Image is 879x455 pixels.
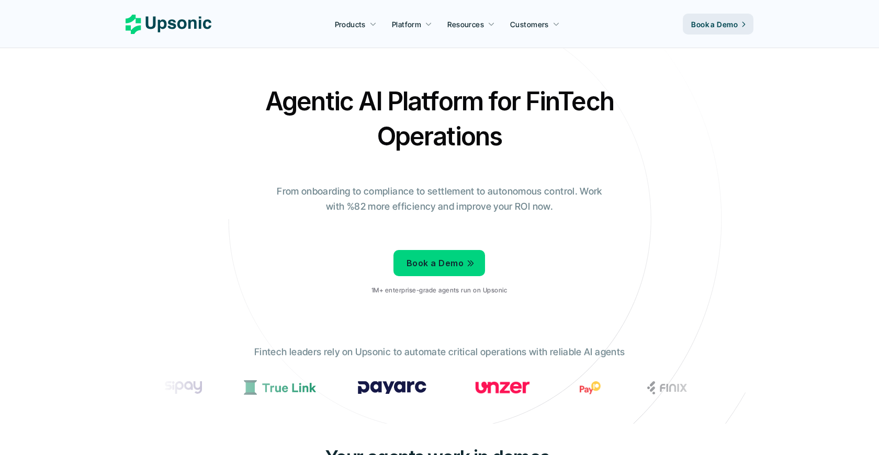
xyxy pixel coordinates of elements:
[683,14,753,35] a: Book a Demo
[254,345,625,360] p: Fintech leaders rely on Upsonic to automate critical operations with reliable AI agents
[392,19,421,30] p: Platform
[510,19,549,30] p: Customers
[335,19,366,30] p: Products
[371,287,507,294] p: 1M+ enterprise-grade agents run on Upsonic
[269,184,610,214] p: From onboarding to compliance to settlement to autonomous control. Work with %82 more efficiency ...
[447,19,484,30] p: Resources
[393,250,485,276] a: Book a Demo
[691,19,738,30] p: Book a Demo
[329,15,383,33] a: Products
[407,256,464,271] p: Book a Demo
[256,84,623,154] h2: Agentic AI Platform for FinTech Operations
